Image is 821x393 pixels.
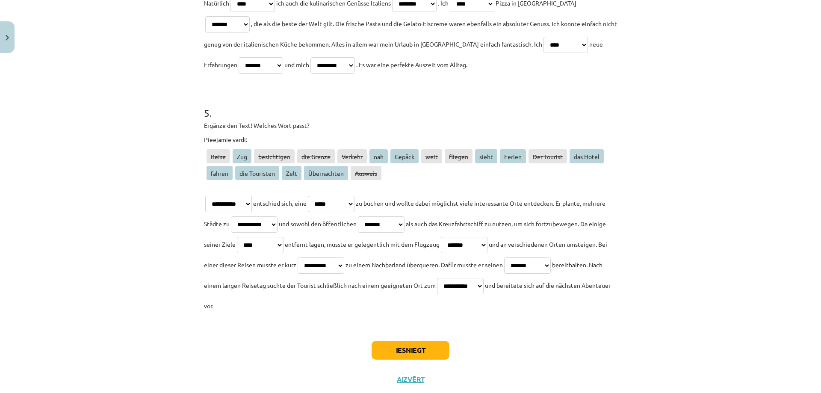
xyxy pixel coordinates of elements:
[254,149,295,163] span: besichtigen
[204,92,617,118] h1: 5 .
[369,149,388,163] span: nah
[570,149,604,163] span: das Hotel
[337,149,367,163] span: Verkehr
[204,135,617,144] p: Pieejamie vārdi:
[394,375,427,384] button: Aizvērt
[6,35,9,41] img: icon-close-lesson-0947bae3869378f0d4975bcd49f059093ad1ed9edebbc8119c70593378902aed.svg
[233,149,251,163] span: Zug
[475,149,497,163] span: sieht
[529,149,567,163] span: Der Tourist
[297,149,335,163] span: die Grenze
[304,166,348,180] span: Übernachten
[346,261,503,269] span: zu einem Nachbarland überqueren. Dafür musste er seinen
[284,61,309,68] span: und mich
[421,149,442,163] span: weit
[207,166,233,180] span: fahren
[445,149,473,163] span: fliegen
[207,149,230,163] span: Reise
[204,199,605,228] span: zu buchen und wollte dabei möglichst viele interessante Orte entdecken. Er plante, mehrere Städte zu
[351,166,381,180] span: Ausweis
[500,149,526,163] span: Ferien
[204,121,617,130] p: Ergänze den Text! Welches Wort passt?
[279,220,357,228] span: und sowohl den öffentlichen
[285,240,440,248] span: entfernt lagen, musste er gelegentlich mit dem Flugzeug
[372,341,449,360] button: Iesniegt
[204,20,617,48] span: , die als die beste der Welt gilt. Die frische Pasta und die Gelato-Eiscreme waren ebenfalls ein ...
[282,166,301,180] span: Zelt
[235,166,279,180] span: die Touristen
[356,61,467,68] span: . Es war eine perfekte Auszeit vom Alltag.
[253,199,307,207] span: entschied sich, eine
[390,149,419,163] span: Gepäck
